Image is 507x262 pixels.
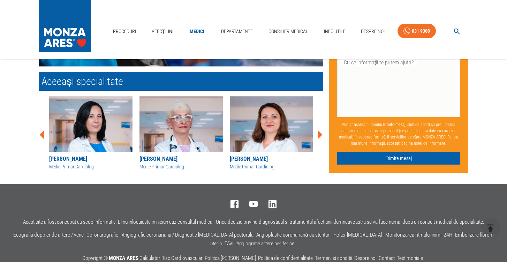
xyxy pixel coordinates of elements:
div: [PERSON_NAME] [49,155,133,163]
a: Calculator Risc Cardiovascular [139,255,203,261]
div: Medic Primar Cardiolog [230,163,313,170]
a: Afecțiuni [149,24,176,39]
a: Medici [186,24,208,39]
a: Politica de confidentialitate [258,255,313,261]
div: [PERSON_NAME] [230,155,313,163]
a: Coronarografie - Angiografie coronariana / Diagnostic [MEDICAL_DATA] pectorala [86,232,253,238]
a: Despre Noi [358,24,387,39]
a: Contact [379,255,395,261]
a: [PERSON_NAME]Medic Primar Cardiolog [49,96,133,170]
a: Despre noi [354,255,377,261]
a: Testimoniale [397,255,423,261]
div: [PERSON_NAME] [139,155,223,163]
span: MONZA ARES [109,255,138,261]
a: Politica [PERSON_NAME] [205,255,256,261]
p: Acest site a fost conceput cu scop informativ. El nu inlocuieste in niciun caz consultul medical.... [23,219,484,225]
a: Proceduri [110,24,139,39]
div: 031 9300 [412,27,430,35]
b: Trimite mesaj [382,122,406,127]
a: Angioplastie coronariană cu stenturi [256,232,331,238]
a: 031 9300 [398,24,436,39]
a: Info Utile [321,24,348,39]
a: Holter [MEDICAL_DATA] - Monitorizarea ritmului inimii 24H [333,232,452,238]
button: Trimite mesaj [337,152,460,165]
a: [PERSON_NAME]Medic Primar Cardiolog [230,96,313,170]
div: Medic Primar Cardiolog [139,163,223,170]
a: Consilier Medical [266,24,311,39]
a: Termeni si conditii [315,255,352,261]
a: Departamente [218,24,256,39]
div: Medic Primar Cardiolog [49,163,133,170]
a: Angiografie artere periferice [236,240,294,247]
h2: Aceeași specialitate [39,72,323,91]
a: TAVI [225,240,234,247]
p: Prin apăsarea butonului , sunt de acord cu prelucrarea datelor mele cu caracter personal (ce pot ... [337,118,460,149]
a: [PERSON_NAME]Medic Primar Cardiolog [139,96,223,170]
button: delete [481,219,500,238]
a: Ecografia doppler de artere / vene [13,232,84,238]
